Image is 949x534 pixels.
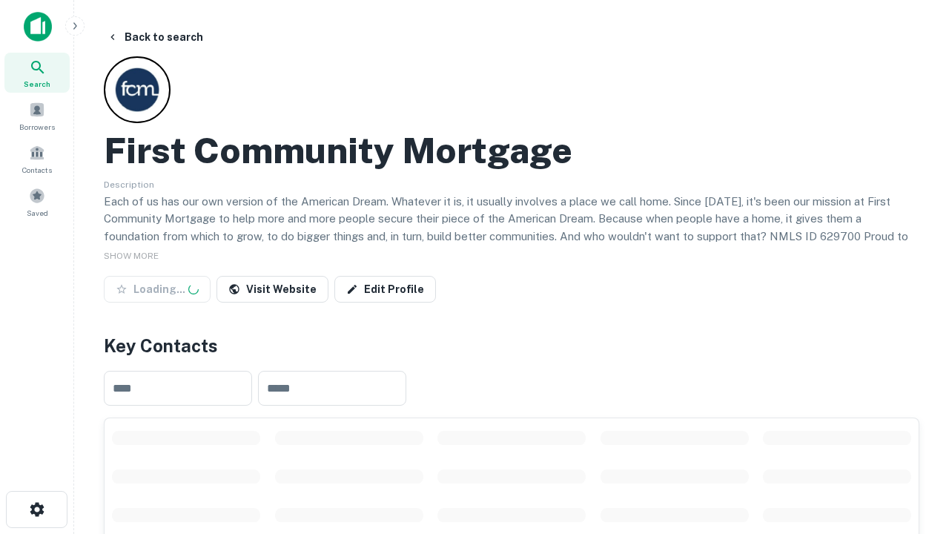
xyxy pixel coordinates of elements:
span: Search [24,78,50,90]
p: Each of us has our own version of the American Dream. Whatever it is, it usually involves a place... [104,193,919,263]
iframe: Chat Widget [875,368,949,439]
h2: First Community Mortgage [104,129,572,172]
img: capitalize-icon.png [24,12,52,42]
span: Description [104,179,154,190]
span: Contacts [22,164,52,176]
h4: Key Contacts [104,332,919,359]
span: Borrowers [19,121,55,133]
span: SHOW MORE [104,251,159,261]
button: Back to search [101,24,209,50]
a: Edit Profile [334,276,436,303]
a: Visit Website [216,276,328,303]
a: Search [4,53,70,93]
a: Saved [4,182,70,222]
a: Contacts [4,139,70,179]
a: Borrowers [4,96,70,136]
span: Saved [27,207,48,219]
